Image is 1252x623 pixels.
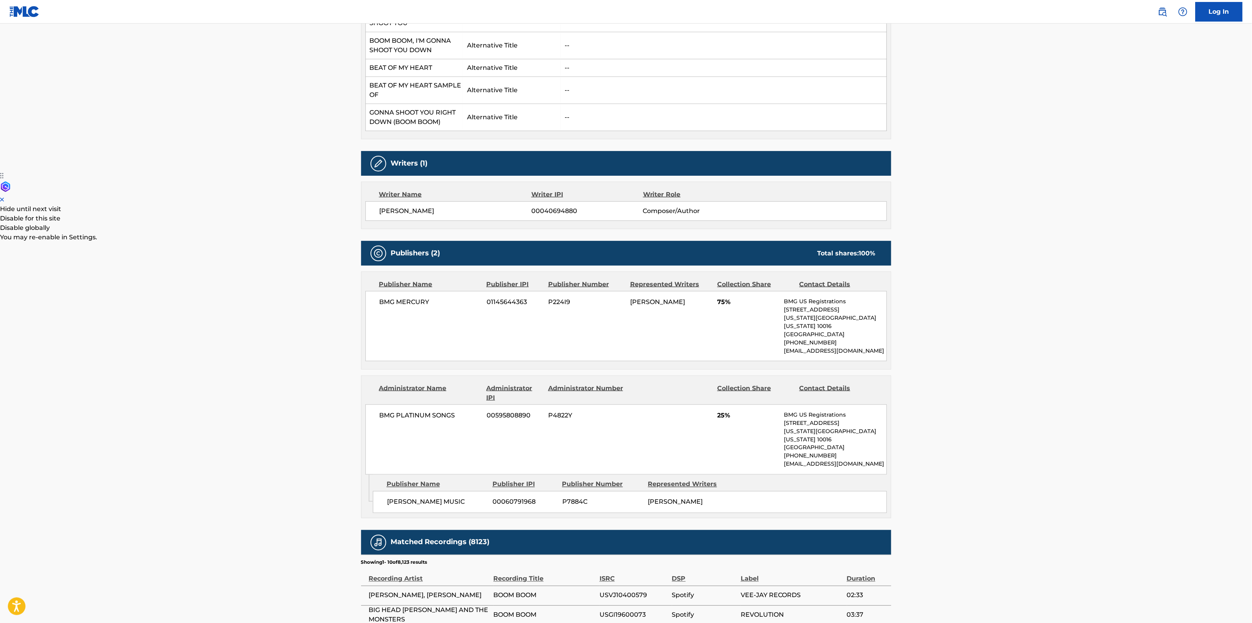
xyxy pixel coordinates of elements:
iframe: Chat Widget [1213,585,1252,623]
span: [PERSON_NAME] MUSIC [387,497,487,507]
div: Duration [847,566,887,584]
div: Collection Share [717,280,793,289]
td: Alternative Title [463,59,561,77]
span: USGI19600073 [600,610,668,620]
td: BEAT OF MY HEART SAMPLE OF [365,77,463,104]
td: Alternative Title [463,77,561,104]
div: Administrator Number [548,384,624,403]
span: 03:37 [847,610,887,620]
div: Administrator Name [379,384,481,403]
div: Publisher IPI [487,280,542,289]
p: BMG US Registrations [784,411,886,419]
img: search [1158,7,1167,16]
span: Spotify [672,591,737,600]
span: BMG MERCURY [380,297,481,307]
p: [EMAIL_ADDRESS][DOMAIN_NAME] [784,460,886,468]
div: Publisher Number [562,480,642,489]
span: BOOM BOOM [494,610,596,620]
img: Writers [374,159,383,168]
td: -- [561,104,887,131]
div: ISRC [600,566,668,584]
div: Publisher Number [548,280,624,289]
img: Matched Recordings [374,538,383,547]
div: Contact Details [800,384,876,403]
td: -- [561,59,887,77]
div: Recording Artist [369,566,490,584]
span: P4822Y [548,411,624,420]
div: Publisher Name [379,280,481,289]
span: 02:33 [847,591,887,600]
div: Publisher IPI [492,480,556,489]
p: [PHONE_NUMBER] [784,452,886,460]
span: P224I9 [548,297,624,307]
span: 00595808890 [487,411,542,420]
div: Represented Writers [630,280,711,289]
span: [PERSON_NAME] [648,498,703,506]
span: 00060791968 [493,497,556,507]
span: 25% [717,411,778,420]
span: 100 % [859,250,876,257]
div: Recording Title [494,566,596,584]
div: Administrator IPI [487,384,542,403]
span: [PERSON_NAME] [630,298,685,306]
td: Alternative Title [463,104,561,131]
td: Alternative Title [463,32,561,59]
td: BEAT OF MY HEART [365,59,463,77]
a: Public Search [1155,4,1170,20]
span: BOOM BOOM [494,591,596,600]
span: BMG PLATINUM SONGS [380,411,481,420]
p: Showing 1 - 10 of 8,123 results [361,559,427,566]
span: [PERSON_NAME], [PERSON_NAME] [369,591,490,600]
p: [GEOGRAPHIC_DATA] [784,444,886,452]
p: BMG US Registrations [784,297,886,306]
p: [GEOGRAPHIC_DATA] [784,330,886,339]
h5: Publishers (2) [391,249,440,258]
div: DSP [672,566,737,584]
p: [PHONE_NUMBER] [784,339,886,347]
td: BOOM BOOM, I'M GONNA SHOOT YOU DOWN [365,32,463,59]
td: -- [561,32,887,59]
h5: Matched Recordings (8123) [391,538,490,547]
div: Label [741,566,843,584]
div: Collection Share [717,384,793,403]
img: MLC Logo [9,6,40,17]
span: REVOLUTION [741,610,843,620]
p: [STREET_ADDRESS] [784,306,886,314]
img: Publishers [374,249,383,258]
div: Contact Details [800,280,876,289]
td: GONNA SHOOT YOU RIGHT DOWN (BOOM BOOM) [365,104,463,131]
div: Help [1175,4,1191,20]
p: [US_STATE][GEOGRAPHIC_DATA][US_STATE] 10016 [784,427,886,444]
a: Log In [1196,2,1243,22]
div: Publisher Name [387,480,487,489]
span: USVJ10400579 [600,591,668,600]
p: [US_STATE][GEOGRAPHIC_DATA][US_STATE] 10016 [784,314,886,330]
span: VEE-JAY RECORDS [741,591,843,600]
p: [EMAIL_ADDRESS][DOMAIN_NAME] [784,347,886,355]
div: Total shares: [818,249,876,258]
div: Represented Writers [648,480,728,489]
p: [STREET_ADDRESS] [784,419,886,427]
img: help [1178,7,1188,16]
span: 75% [717,297,778,307]
h5: Writers (1) [391,159,428,168]
td: -- [561,77,887,104]
span: 01145644363 [487,297,542,307]
span: Spotify [672,610,737,620]
span: P7884C [562,497,642,507]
